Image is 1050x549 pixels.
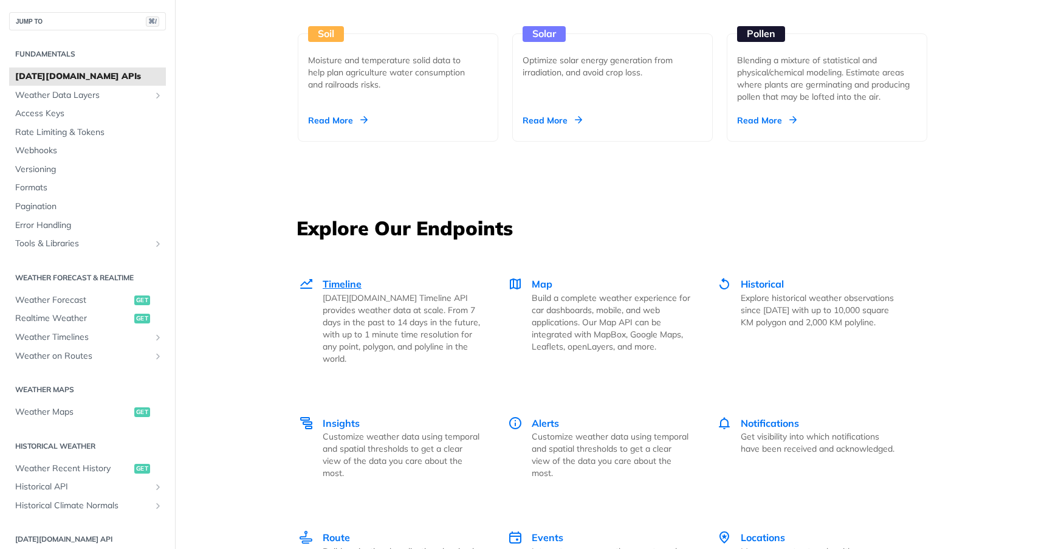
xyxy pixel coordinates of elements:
img: Notifications [717,416,732,430]
a: [DATE][DOMAIN_NAME] APIs [9,67,166,86]
span: ⌘/ [146,16,159,27]
button: Show subpages for Historical API [153,482,163,492]
a: Tools & LibrariesShow subpages for Tools & Libraries [9,235,166,253]
div: Optimize solar energy generation from irradiation, and avoid crop loss. [523,54,693,78]
p: Get visibility into which notifications have been received and acknowledged. [741,430,899,455]
img: Locations [717,530,732,545]
span: get [134,407,150,417]
span: Historical Climate Normals [15,500,150,512]
span: Formats [15,182,163,194]
a: Timeline Timeline [DATE][DOMAIN_NAME] Timeline API provides weather data at scale. From 7 days in... [298,251,495,390]
a: Historical APIShow subpages for Historical API [9,478,166,496]
span: Weather Data Layers [15,89,150,102]
span: Locations [741,531,785,544]
span: Alerts [532,417,559,429]
p: Customize weather data using temporal and spatial thresholds to get a clear view of the data you ... [323,430,481,479]
div: Read More [523,114,582,126]
img: Timeline [299,277,314,291]
div: Read More [737,114,797,126]
span: Route [323,531,350,544]
h2: Weather Maps [9,384,166,395]
a: Pagination [9,198,166,216]
h2: Historical Weather [9,441,166,452]
img: Events [508,530,523,545]
span: Map [532,278,552,290]
span: Weather Recent History [15,463,131,475]
a: Insights Insights Customize weather data using temporal and spatial thresholds to get a clear vie... [298,390,495,505]
a: Historical Historical Explore historical weather observations since [DATE] with up to 10,000 squa... [704,251,913,390]
a: Weather Data LayersShow subpages for Weather Data Layers [9,86,166,105]
span: Weather Timelines [15,331,150,344]
div: Soil [308,26,344,42]
span: Timeline [323,278,362,290]
a: Error Handling [9,216,166,235]
a: Weather TimelinesShow subpages for Weather Timelines [9,328,166,347]
h2: Fundamentals [9,49,166,60]
p: Explore historical weather observations since [DATE] with up to 10,000 square KM polygon and 2,00... [741,292,899,328]
span: Access Keys [15,108,163,120]
span: Historical API [15,481,150,493]
span: Insights [323,417,360,429]
h2: [DATE][DOMAIN_NAME] API [9,534,166,545]
span: Weather Maps [15,406,131,418]
p: [DATE][DOMAIN_NAME] Timeline API provides weather data at scale. From 7 days in the past to 14 da... [323,292,481,365]
img: Route [299,530,314,545]
span: [DATE][DOMAIN_NAME] APIs [15,71,163,83]
p: Build a complete weather experience for car dashboards, mobile, and web applications. Our Map API... [532,292,690,353]
span: Weather Forecast [15,294,131,306]
img: Map [508,277,523,291]
div: Solar [523,26,566,42]
a: Webhooks [9,142,166,160]
a: Formats [9,179,166,197]
span: Pagination [15,201,163,213]
span: Notifications [741,417,799,429]
a: Weather on RoutesShow subpages for Weather on Routes [9,347,166,365]
div: Read More [308,114,368,126]
button: JUMP TO⌘/ [9,12,166,30]
span: Events [532,531,563,544]
button: Show subpages for Weather Data Layers [153,91,163,100]
div: Pollen [737,26,785,42]
a: Map Map Build a complete weather experience for car dashboards, mobile, and web applications. Our... [495,251,704,390]
img: Historical [717,277,732,291]
span: Webhooks [15,145,163,157]
span: get [134,295,150,305]
button: Show subpages for Historical Climate Normals [153,501,163,511]
img: Insights [299,416,314,430]
a: Weather Forecastget [9,291,166,309]
button: Show subpages for Weather Timelines [153,333,163,342]
a: Weather Recent Historyget [9,460,166,478]
span: Weather on Routes [15,350,150,362]
a: Versioning [9,161,166,179]
a: Access Keys [9,105,166,123]
a: Rate Limiting & Tokens [9,123,166,142]
a: Weather Mapsget [9,403,166,421]
button: Show subpages for Tools & Libraries [153,239,163,249]
a: Realtime Weatherget [9,309,166,328]
span: get [134,314,150,323]
div: Blending a mixture of statistical and physical/chemical modeling. Estimate areas where plants are... [737,54,917,103]
h3: Explore Our Endpoints [297,215,928,241]
img: Alerts [508,416,523,430]
a: Historical Climate NormalsShow subpages for Historical Climate Normals [9,497,166,515]
span: get [134,464,150,474]
button: Show subpages for Weather on Routes [153,351,163,361]
a: Notifications Notifications Get visibility into which notifications have been received and acknow... [704,390,913,505]
span: Historical [741,278,784,290]
span: Rate Limiting & Tokens [15,126,163,139]
span: Tools & Libraries [15,238,150,250]
div: Moisture and temperature solid data to help plan agriculture water consumption and railroads risks. [308,54,478,91]
p: Customize weather data using temporal and spatial thresholds to get a clear view of the data you ... [532,430,690,479]
span: Versioning [15,164,163,176]
span: Error Handling [15,219,163,232]
a: Alerts Alerts Customize weather data using temporal and spatial thresholds to get a clear view of... [495,390,704,505]
span: Realtime Weather [15,312,131,325]
h2: Weather Forecast & realtime [9,272,166,283]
